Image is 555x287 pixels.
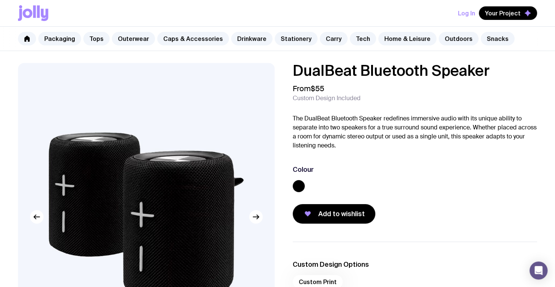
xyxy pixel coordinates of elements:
[275,32,317,45] a: Stationery
[112,32,155,45] a: Outerwear
[481,32,514,45] a: Snacks
[293,95,361,102] span: Custom Design Included
[38,32,81,45] a: Packaging
[479,6,537,20] button: Your Project
[293,114,537,150] p: The DualBeat Bluetooth Speaker redefines immersive audio with its unique ability to separate into...
[529,261,547,279] div: Open Intercom Messenger
[458,6,475,20] button: Log In
[293,63,537,78] h1: DualBeat Bluetooth Speaker
[293,165,314,174] h3: Colour
[318,209,365,218] span: Add to wishlist
[83,32,110,45] a: Tops
[320,32,347,45] a: Carry
[311,84,324,93] span: $55
[378,32,436,45] a: Home & Leisure
[293,204,375,224] button: Add to wishlist
[439,32,478,45] a: Outdoors
[293,260,537,269] h3: Custom Design Options
[350,32,376,45] a: Tech
[231,32,272,45] a: Drinkware
[157,32,229,45] a: Caps & Accessories
[293,84,324,93] span: From
[485,9,520,17] span: Your Project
